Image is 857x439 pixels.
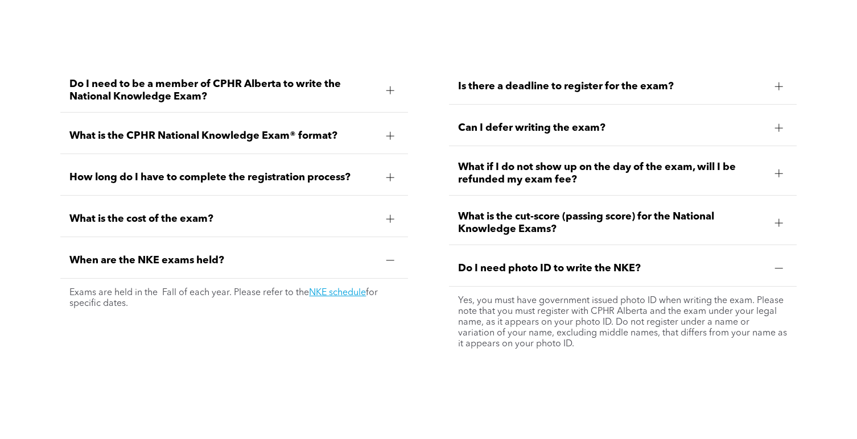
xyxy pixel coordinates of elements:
a: NKE schedule [309,288,366,297]
span: What is the CPHR National Knowledge Exam® format? [69,130,377,142]
span: Do I need to be a member of CPHR Alberta to write the National Knowledge Exam? [69,78,377,103]
p: Yes, you must have government issued photo ID when writing the exam. Please note that you must re... [458,296,788,350]
span: What is the cut-score (passing score) for the National Knowledge Exams? [458,210,766,235]
span: What is the cost of the exam? [69,213,377,225]
span: When are the NKE exams held? [69,254,377,267]
p: Exams are held in the Fall of each year. Please refer to the for specific dates. [69,288,399,309]
span: Can I defer writing the exam? [458,122,766,134]
span: Do I need photo ID to write the NKE? [458,262,766,275]
span: How long do I have to complete the registration process? [69,171,377,184]
span: Is there a deadline to register for the exam? [458,80,766,93]
span: What if I do not show up on the day of the exam, will I be refunded my exam fee? [458,161,766,186]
